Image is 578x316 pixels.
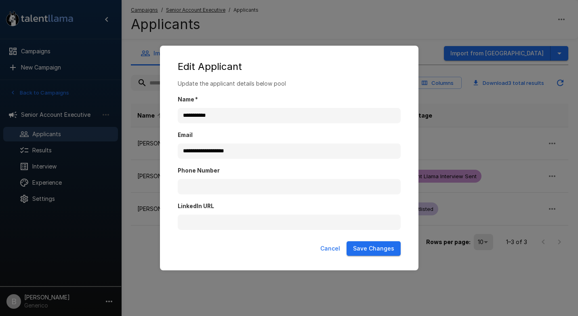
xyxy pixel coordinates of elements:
label: LinkedIn URL [178,202,401,211]
button: Cancel [317,241,343,256]
h2: Edit Applicant [168,54,410,80]
label: Name [178,96,401,104]
button: Save Changes [347,241,401,256]
label: Email [178,131,401,139]
p: Update the applicant details below pool [178,80,401,88]
label: Phone Number [178,167,401,175]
